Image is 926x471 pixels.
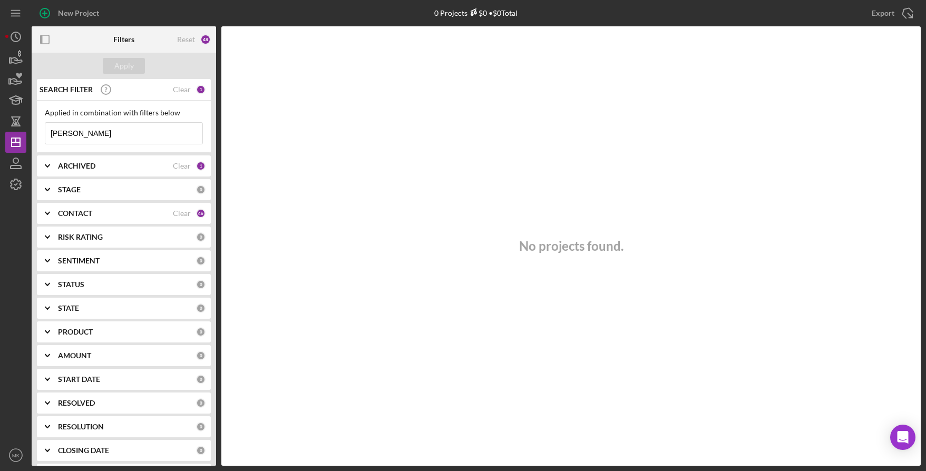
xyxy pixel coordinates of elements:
b: ARCHIVED [58,162,95,170]
h3: No projects found. [519,239,623,253]
b: CLOSING DATE [58,446,109,455]
b: AMOUNT [58,351,91,360]
div: Applied in combination with filters below [45,109,203,117]
div: New Project [58,3,99,24]
div: 0 [196,232,206,242]
button: Apply [103,58,145,74]
text: MK [12,453,20,458]
div: 0 [196,375,206,384]
b: RESOLVED [58,399,95,407]
div: Open Intercom Messenger [890,425,915,450]
b: STATUS [58,280,84,289]
div: 0 [196,422,206,431]
b: Filters [113,35,134,44]
div: 0 [196,280,206,289]
div: $0 [467,8,487,17]
div: Export [872,3,894,24]
div: 46 [196,209,206,218]
b: PRODUCT [58,328,93,336]
b: RESOLUTION [58,423,104,431]
button: New Project [32,3,110,24]
div: 0 [196,185,206,194]
div: Clear [173,209,191,218]
div: 0 [196,446,206,455]
div: 1 [196,161,206,171]
b: SENTIMENT [58,257,100,265]
b: STAGE [58,185,81,194]
b: STATE [58,304,79,312]
div: 0 [196,303,206,313]
button: Export [861,3,921,24]
div: 0 [196,398,206,408]
button: MK [5,445,26,466]
div: 0 [196,327,206,337]
div: 0 [196,351,206,360]
div: Reset [177,35,195,44]
div: 48 [200,34,211,45]
div: Apply [114,58,134,74]
div: Clear [173,162,191,170]
b: SEARCH FILTER [40,85,93,94]
div: 1 [196,85,206,94]
b: CONTACT [58,209,92,218]
div: Clear [173,85,191,94]
div: 0 [196,256,206,266]
div: 0 Projects • $0 Total [434,8,518,17]
b: RISK RATING [58,233,103,241]
b: START DATE [58,375,100,384]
